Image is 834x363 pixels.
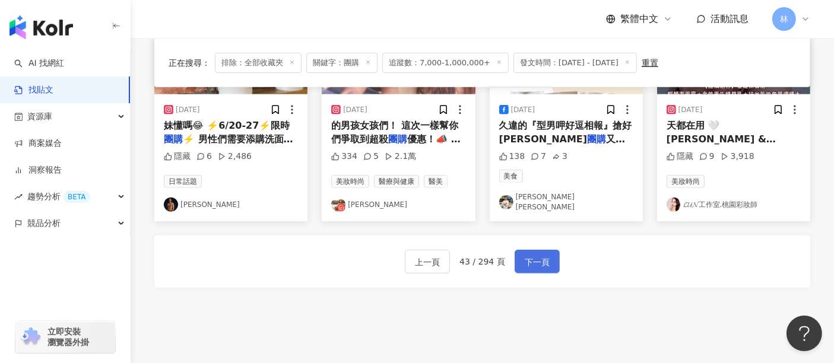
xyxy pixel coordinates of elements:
button: 下一頁 [515,250,560,273]
div: 2,486 [218,151,252,163]
span: 天都在用 🤍[PERSON_NAME] & [PERSON_NAME] [667,120,776,158]
span: 妹懂嗎😂 ⚡️6/20-27⚡️限時 [164,120,290,131]
div: [DATE] [678,105,703,115]
button: 上一頁 [405,250,450,273]
mark: 團購 [587,133,606,145]
span: 醫療與健康 [374,175,419,188]
span: rise [14,193,23,201]
span: 美妝時尚 [331,175,369,188]
span: 排除：全部收藏夾 [215,52,302,72]
div: [DATE] [176,105,200,115]
div: 138 [499,151,525,163]
span: 美食 [499,170,523,183]
div: 隱藏 [164,151,191,163]
mark: 團購 [388,133,407,145]
img: chrome extension [19,327,42,346]
div: [DATE] [511,105,535,115]
a: KOL Avatar[PERSON_NAME] [164,198,298,212]
div: 9 [699,151,715,163]
span: 上一頁 [415,255,440,269]
span: 立即安裝 瀏覽器外掛 [47,326,89,348]
a: 找貼文 [14,84,53,96]
a: 商案媒合 [14,138,62,149]
div: 334 [331,151,357,163]
div: [DATE] [343,105,367,115]
span: 正在搜尋 ： [169,58,210,67]
span: 林 [780,12,788,26]
img: KOL Avatar [164,198,178,212]
img: KOL Avatar [499,195,513,209]
div: 隱藏 [667,151,693,163]
span: 久違的『型男呷好逗相報』搶好[PERSON_NAME] [499,120,632,144]
div: 3 [552,151,567,163]
a: 洞察報告 [14,164,62,176]
span: 追蹤數：7,000-1,000,000+ [382,52,509,72]
iframe: Help Scout Beacon - Open [787,316,822,351]
span: 美妝時尚 [667,175,705,188]
span: 活動訊息 [711,13,749,24]
span: 醫美 [424,175,448,188]
div: 3,918 [721,151,754,163]
div: BETA [63,191,90,203]
img: KOL Avatar [331,198,345,212]
span: 資源庫 [27,103,52,130]
a: KOL Avatar𝓛𝓤𝓝工作室.桃園彩妝師 [667,198,801,212]
span: 發文時間：[DATE] - [DATE] [513,52,637,72]
div: 6 [196,151,212,163]
a: chrome extension立即安裝 瀏覽器外掛 [15,321,115,353]
div: 重置 [642,58,658,67]
span: 趨勢分析 [27,183,90,210]
span: ⚡️ 男性們需要添購洗面乳 和保養品 [164,133,293,158]
div: 7 [531,151,546,163]
div: 2.1萬 [385,151,416,163]
img: logo [9,15,73,39]
a: KOL Avatar[PERSON_NAME][PERSON_NAME] [499,192,633,212]
img: KOL Avatar [667,198,681,212]
a: searchAI 找網紅 [14,58,64,69]
mark: 團購 [164,133,183,145]
span: 的男孩女孩們！ 這次一樣幫你們爭取到超殺 [331,120,458,144]
span: 繁體中文 [620,12,658,26]
a: KOL Avatar[PERSON_NAME] [331,198,465,212]
span: 關鍵字：團購 [306,52,378,72]
span: 43 / 294 頁 [459,257,505,266]
div: 5 [363,151,379,163]
span: 日常話題 [164,175,202,188]
span: 競品分析 [27,210,61,237]
span: 下一頁 [525,255,550,269]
